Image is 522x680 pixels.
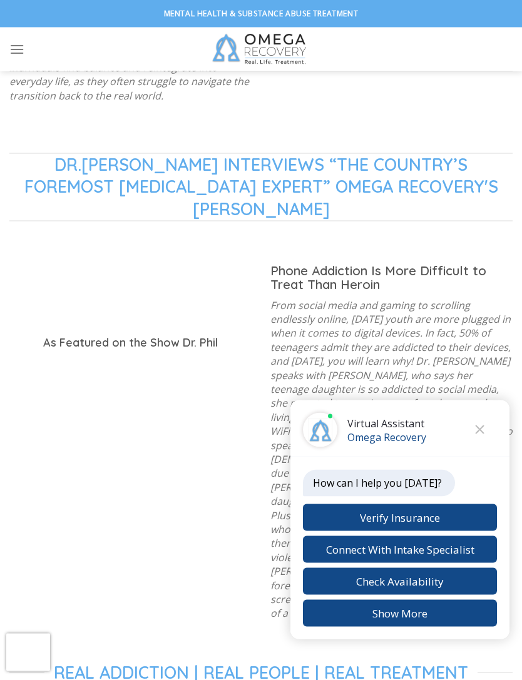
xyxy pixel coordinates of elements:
strong: Mental Health & Substance Abuse Treatment [164,8,359,19]
h3: Phone Addiction Is More Difficult to Treat Than Heroin [270,265,513,293]
img: Omega Recovery [207,28,316,71]
p: From social media and gaming to scrolling endlessly online, [DATE] youth are more plugged in when... [270,299,513,621]
iframe: YouTube video player [9,358,252,556]
h4: As Featured on the Show Dr. Phil [9,335,252,353]
span: DR.[PERSON_NAME] INTERVIEWS “THE COUNTRY’S FOREMOST [MEDICAL_DATA] EXPERT” OMEGA RECOVERY'S [PERS... [19,155,503,221]
a: Menu [9,34,24,64]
